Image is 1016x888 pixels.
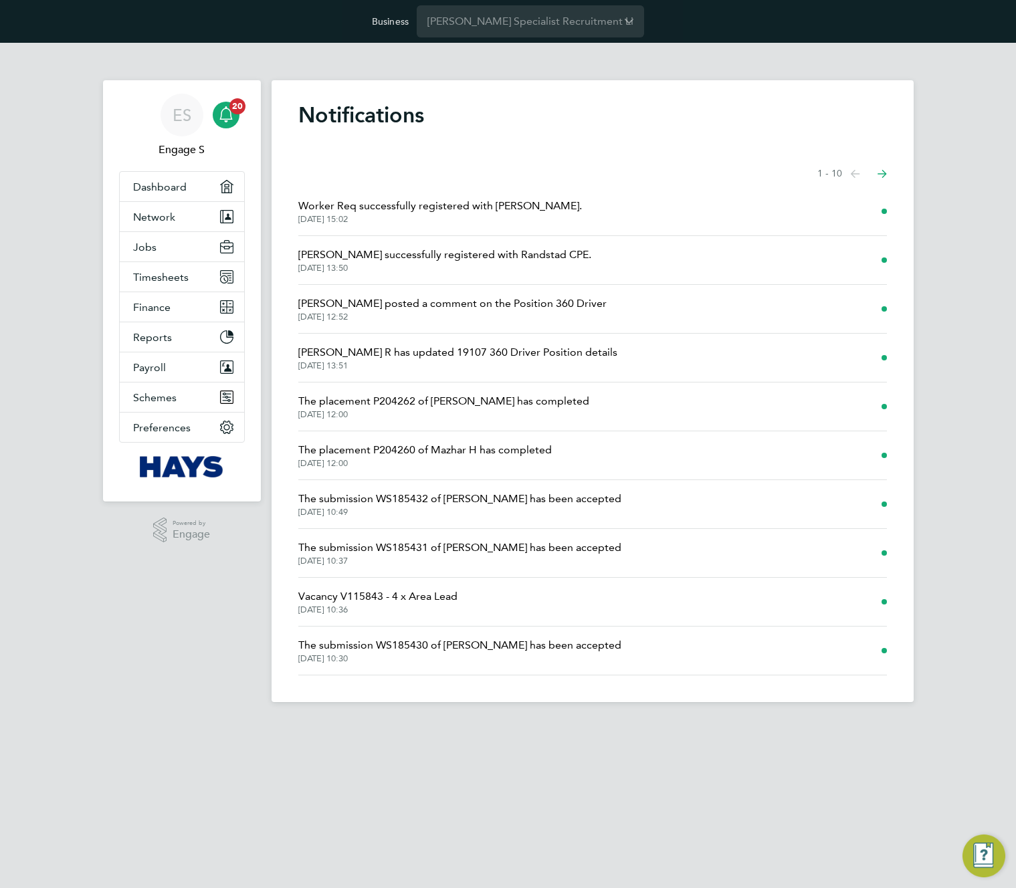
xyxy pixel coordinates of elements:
[298,491,621,507] span: The submission WS185432 of [PERSON_NAME] has been accepted
[120,202,244,231] button: Network
[298,360,617,371] span: [DATE] 13:51
[120,262,244,292] button: Timesheets
[962,835,1005,877] button: Engage Resource Center
[298,296,607,322] a: [PERSON_NAME] posted a comment on the Position 360 Driver[DATE] 12:52
[140,456,223,477] img: hays-logo-retina.png
[120,172,244,201] a: Dashboard
[298,312,607,322] span: [DATE] 12:52
[133,181,187,193] span: Dashboard
[298,588,458,604] span: Vacancy V115843 - 4 x Area Lead
[120,292,244,322] button: Finance
[229,98,245,114] span: 20
[173,518,210,529] span: Powered by
[133,241,157,253] span: Jobs
[372,15,409,27] label: Business
[119,142,245,158] span: Engage S
[298,442,552,469] a: The placement P204260 of Mazhar H has completed[DATE] 12:00
[298,604,458,615] span: [DATE] 10:36
[133,361,166,374] span: Payroll
[120,413,244,442] button: Preferences
[298,442,552,458] span: The placement P204260 of Mazhar H has completed
[298,653,621,664] span: [DATE] 10:30
[298,214,582,225] span: [DATE] 15:02
[120,382,244,412] button: Schemes
[120,232,244,261] button: Jobs
[120,322,244,352] button: Reports
[298,556,621,566] span: [DATE] 10:37
[119,94,245,158] a: ESEngage S
[298,344,617,371] a: [PERSON_NAME] R has updated 19107 360 Driver Position details[DATE] 13:51
[298,393,589,409] span: The placement P204262 of [PERSON_NAME] has completed
[120,352,244,382] button: Payroll
[153,518,210,543] a: Powered byEngage
[298,540,621,556] span: The submission WS185431 of [PERSON_NAME] has been accepted
[298,296,607,312] span: [PERSON_NAME] posted a comment on the Position 360 Driver
[298,344,617,360] span: [PERSON_NAME] R has updated 19107 360 Driver Position details
[298,102,887,128] h1: Notifications
[817,167,842,181] span: 1 - 10
[133,421,191,434] span: Preferences
[173,529,210,540] span: Engage
[119,456,245,477] a: Go to home page
[298,409,589,420] span: [DATE] 12:00
[173,106,191,124] span: ES
[298,588,458,615] a: Vacancy V115843 - 4 x Area Lead[DATE] 10:36
[133,271,189,284] span: Timesheets
[133,211,175,223] span: Network
[133,391,177,404] span: Schemes
[298,247,591,263] span: [PERSON_NAME] successfully registered with Randstad CPE.
[298,198,582,225] a: Worker Req successfully registered with [PERSON_NAME].[DATE] 15:02
[298,637,621,653] span: The submission WS185430 of [PERSON_NAME] has been accepted
[298,263,591,273] span: [DATE] 13:50
[103,80,261,502] nav: Main navigation
[817,160,887,187] nav: Select page of notifications list
[133,331,172,344] span: Reports
[298,507,621,518] span: [DATE] 10:49
[298,393,589,420] a: The placement P204262 of [PERSON_NAME] has completed[DATE] 12:00
[133,301,171,314] span: Finance
[298,458,552,469] span: [DATE] 12:00
[213,94,239,136] a: 20
[298,198,582,214] span: Worker Req successfully registered with [PERSON_NAME].
[298,247,591,273] a: [PERSON_NAME] successfully registered with Randstad CPE.[DATE] 13:50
